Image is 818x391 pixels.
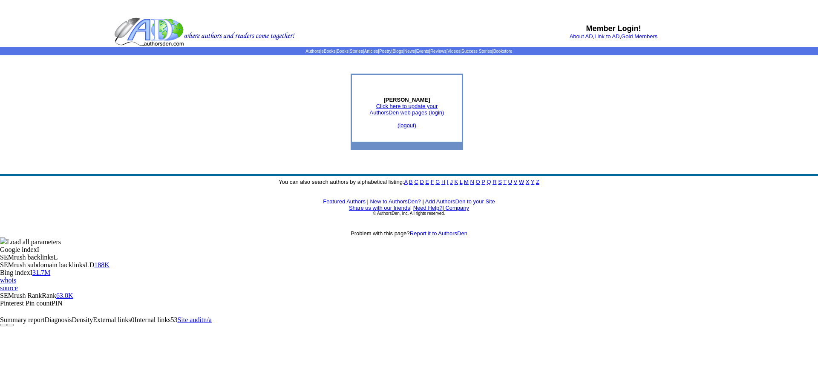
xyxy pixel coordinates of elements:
[460,179,463,185] a: L
[177,316,203,323] span: Site audit
[464,179,469,185] a: M
[503,179,507,185] a: T
[370,103,444,116] a: Click here to update yourAuthorsDen web pages (login)
[94,261,109,268] a: 188K
[498,179,502,185] a: S
[413,205,443,211] a: Need Help?
[481,179,485,185] a: P
[621,33,657,40] a: Gold Members
[114,17,295,47] img: header_logo2.gif
[337,49,349,54] a: Books
[493,179,496,185] a: R
[93,316,131,323] span: External links
[435,179,440,185] a: G
[487,179,491,185] a: Q
[370,198,421,205] a: New to AuthorsDen?
[476,179,480,185] a: O
[404,49,415,54] a: News
[323,198,366,205] a: Featured Authors
[409,179,413,185] a: B
[30,269,32,276] span: I
[203,316,212,323] span: n/a
[519,179,524,185] a: W
[305,49,320,54] a: Authors
[392,49,403,54] a: Blogs
[414,179,418,185] a: C
[349,205,410,211] a: Share us with our friends
[447,179,449,185] a: I
[350,49,363,54] a: Stories
[54,254,58,261] span: L
[416,49,429,54] a: Events
[72,316,93,323] span: Density
[379,49,392,54] a: Poetry
[44,316,72,323] span: Diagnosis
[425,179,429,185] a: E
[442,205,469,211] font: |
[383,97,430,103] b: [PERSON_NAME]
[570,33,593,40] a: About AD
[410,205,412,211] font: |
[135,316,171,323] span: Internal links
[410,230,467,237] a: Report it to AuthorsDen
[52,300,63,307] span: PIN
[131,316,135,323] span: 0
[397,122,416,128] a: (logout)
[367,198,369,205] font: |
[514,179,518,185] a: V
[450,179,453,185] a: J
[526,179,530,185] a: X
[85,261,94,268] span: LD
[321,49,335,54] a: eBooks
[570,33,658,40] font: , ,
[431,179,434,185] a: F
[422,198,423,205] font: |
[594,33,619,40] a: Link to AD
[32,269,50,276] a: 31.7M
[279,179,539,185] font: You can also search authors by alphabetical listing:
[430,49,446,54] a: Reviews
[586,24,641,33] b: Member Login!
[177,316,211,323] a: Site auditn/a
[351,230,467,237] font: Problem with this page?
[37,246,39,253] span: I
[445,205,469,211] a: Company
[56,292,73,299] a: 63.8K
[470,179,474,185] a: N
[420,179,423,185] a: D
[170,316,177,323] span: 53
[425,198,495,205] a: Add AuthorsDen to your Site
[42,292,56,299] span: Rank
[536,179,539,185] a: Z
[447,49,460,54] a: Videos
[404,179,408,185] a: A
[531,179,534,185] a: Y
[461,49,492,54] a: Success Stories
[454,179,458,185] a: K
[373,211,445,216] font: © AuthorsDen, Inc. All rights reserved.
[7,324,14,326] button: Configure panel
[364,49,378,54] a: Articles
[508,179,512,185] a: U
[7,238,61,245] span: Load all parameters
[493,49,513,54] a: Bookstore
[305,49,512,54] span: | | | | | | | | | | | |
[441,179,445,185] a: H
